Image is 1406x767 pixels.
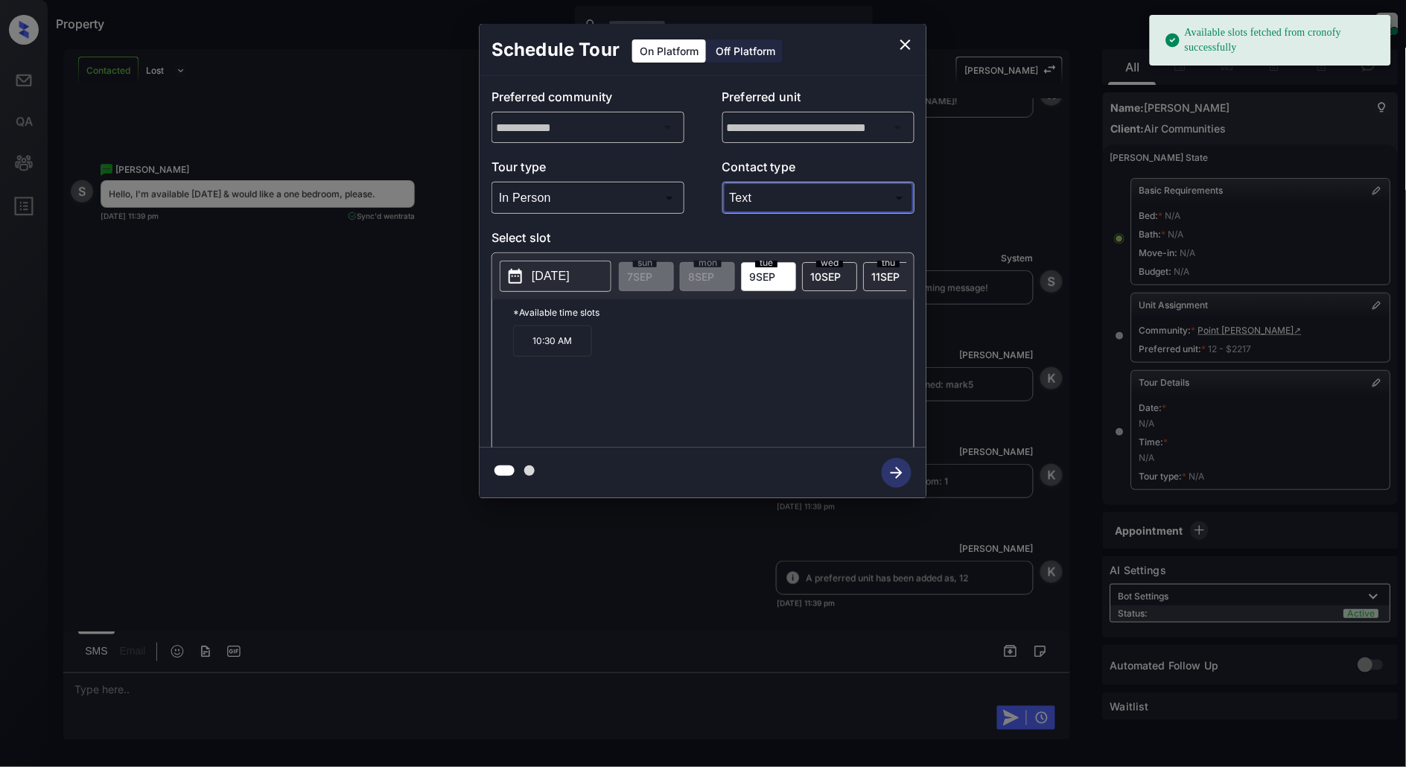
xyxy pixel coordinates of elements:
h2: Schedule Tour [480,24,632,76]
span: 11 SEP [871,270,900,283]
span: wed [816,258,843,267]
p: [DATE] [532,267,570,285]
span: thu [877,258,900,267]
span: 9 SEP [749,270,775,283]
button: close [891,30,920,60]
p: Preferred unit [722,88,915,112]
button: btn-next [873,453,920,492]
div: Text [726,185,912,210]
div: date-select [802,262,857,291]
p: Select slot [492,229,914,252]
p: Preferred community [492,88,684,112]
p: *Available time slots [513,299,914,325]
p: Tour type [492,158,684,182]
span: 10 SEP [810,270,841,283]
div: In Person [495,185,681,210]
p: 10:30 AM [513,325,592,357]
div: date-select [863,262,918,291]
p: Contact type [722,158,915,182]
div: Available slots fetched from cronofy successfully [1165,19,1379,61]
div: date-select [741,262,796,291]
div: On Platform [632,39,706,63]
div: Off Platform [708,39,783,63]
button: [DATE] [500,261,611,292]
span: tue [755,258,777,267]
